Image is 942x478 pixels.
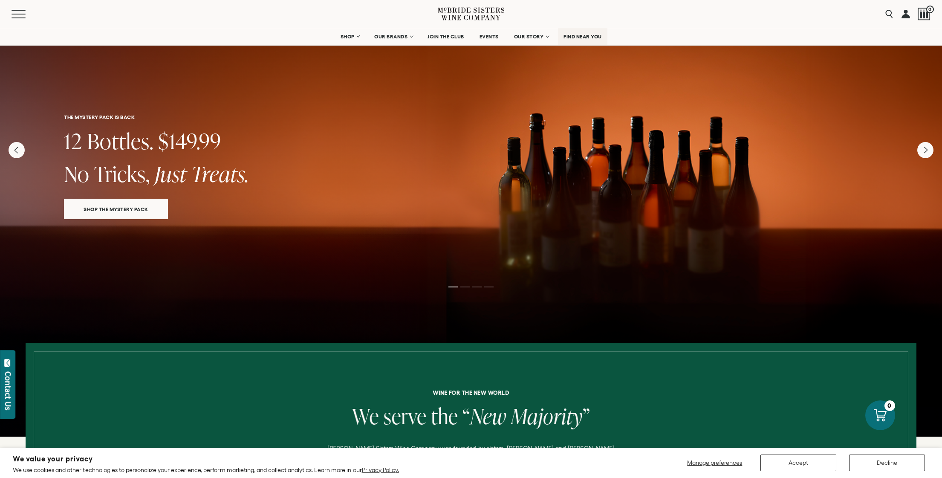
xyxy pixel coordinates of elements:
[13,455,399,463] h2: We value your privacy
[158,126,221,156] span: $149.99
[362,466,399,473] a: Privacy Policy.
[470,401,506,431] span: New
[13,466,399,474] p: We use cookies and other technologies to personalize your experience, perform marketing, and coll...
[64,159,90,188] span: No
[383,401,426,431] span: serve
[484,287,494,287] li: Page dot 4
[431,401,458,431] span: the
[480,34,499,40] span: EVENTS
[460,287,470,287] li: Page dot 2
[884,400,895,411] div: 0
[335,28,364,45] a: SHOP
[422,28,470,45] a: JOIN THE CLUB
[155,390,788,396] h6: Wine for the new world
[155,159,187,188] span: Just
[687,459,742,466] span: Manage preferences
[582,401,590,431] span: ”
[917,142,933,158] button: Next
[472,287,482,287] li: Page dot 3
[448,287,458,287] li: Page dot 1
[682,455,748,471] button: Manage preferences
[849,455,925,471] button: Decline
[12,10,42,18] button: Mobile Menu Trigger
[340,34,355,40] span: SHOP
[352,401,379,431] span: We
[64,199,168,219] a: SHOP THE MYSTERY PACK
[4,371,12,410] div: Contact Us
[514,34,544,40] span: OUR STORY
[760,455,836,471] button: Accept
[428,34,464,40] span: JOIN THE CLUB
[563,34,602,40] span: FIND NEAR YOU
[558,28,607,45] a: FIND NEAR YOU
[64,126,82,156] span: 12
[509,28,554,45] a: OUR STORY
[462,401,470,431] span: “
[926,6,934,13] span: 0
[69,204,163,214] span: SHOP THE MYSTERY PACK
[474,28,504,45] a: EVENTS
[64,114,878,120] h6: THE MYSTERY PACK IS BACK
[9,142,25,158] button: Previous
[511,401,582,431] span: Majority
[94,159,150,188] span: Tricks,
[191,159,249,188] span: Treats.
[369,28,418,45] a: OUR BRANDS
[87,126,153,156] span: Bottles.
[374,34,407,40] span: OUR BRANDS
